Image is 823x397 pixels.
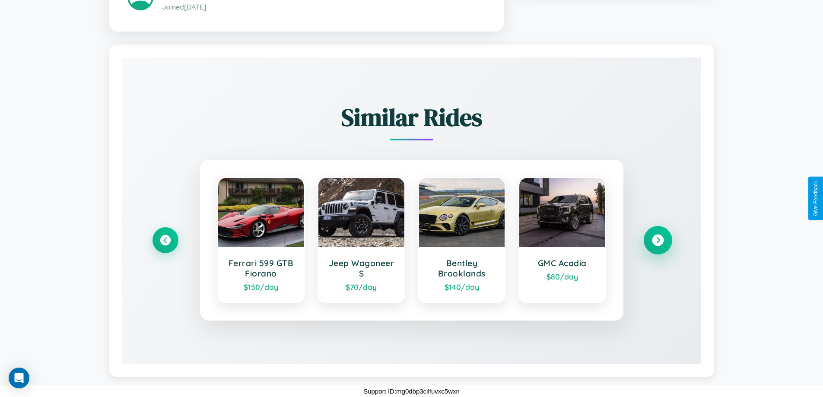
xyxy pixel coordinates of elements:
a: Jeep Wagoneer S$70/day [318,177,405,303]
a: Ferrari 599 GTB Fiorano$150/day [217,177,305,303]
h2: Similar Rides [153,101,671,134]
div: Open Intercom Messenger [9,368,29,388]
a: Bentley Brooklands$140/day [418,177,506,303]
h3: Ferrari 599 GTB Fiorano [227,258,296,279]
div: $ 70 /day [327,282,396,292]
div: Give Feedback [813,181,819,216]
h3: Bentley Brooklands [428,258,496,279]
h3: Jeep Wagoneer S [327,258,396,279]
div: $ 150 /day [227,282,296,292]
a: GMC Acadia$80/day [518,177,606,303]
p: Support ID: mg0dbp3cilfuvxc5wxn [363,385,460,397]
div: $ 140 /day [428,282,496,292]
div: $ 80 /day [528,272,597,281]
p: Joined [DATE] [162,1,486,13]
h3: GMC Acadia [528,258,597,268]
